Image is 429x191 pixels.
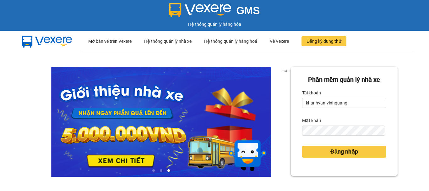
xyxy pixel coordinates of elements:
[236,5,260,16] span: GMS
[270,31,289,51] div: Về Vexere
[169,9,260,14] a: GMS
[302,98,386,108] input: Tài khoản
[31,67,40,177] button: previous slide / item
[167,169,170,172] li: slide item 3
[88,31,132,51] div: Mở bán vé trên Vexere
[144,31,192,51] div: Hệ thống quản lý nhà xe
[330,147,358,156] span: Đăng nhập
[302,115,321,126] label: Mật khẩu
[204,31,257,51] div: Hệ thống quản lý hàng hoá
[307,38,341,45] span: Đăng ký dùng thử
[302,75,386,85] div: Phần mềm quản lý nhà xe
[301,36,346,46] button: Đăng ký dùng thử
[280,67,291,75] p: 3 of 3
[160,169,162,172] li: slide item 2
[169,3,231,17] img: logo 2
[282,67,291,177] button: next slide / item
[2,21,427,28] div: Hệ thống quản lý hàng hóa
[16,31,79,52] img: mbUUG5Q.png
[302,146,386,158] button: Đăng nhập
[302,126,385,136] input: Mật khẩu
[302,88,321,98] label: Tài khoản
[152,169,155,172] li: slide item 1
